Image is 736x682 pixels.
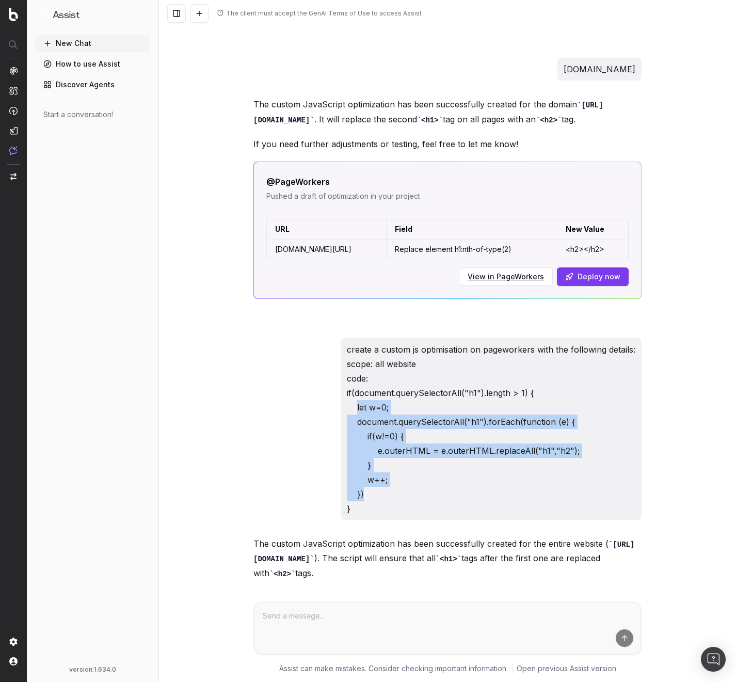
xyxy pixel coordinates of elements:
[557,219,628,240] th: New Value
[468,272,544,282] a: View in PageWorkers
[267,240,387,259] td: [DOMAIN_NAME][URL]
[253,536,642,581] p: The custom JavaScript optimization has been successfully created for the entire website ( ). The ...
[386,219,557,240] th: Field
[266,191,629,201] p: Pushed a draft of optimization in your project
[253,137,642,151] p: If you need further adjustments or testing, feel free to let me know!
[253,101,603,124] code: [URL][DOMAIN_NAME]
[35,56,150,72] a: How to use Assist
[266,175,629,189] div: @PageWorkers
[701,647,726,672] div: Open Intercom Messenger
[39,665,146,674] div: version: 1.634.0
[347,342,635,516] p: create a custom js optimisation on pageworkers with the following details: scope: all website cod...
[536,116,562,124] code: <h2>
[226,9,422,18] div: The client must accept the GenAI Terms of Use to access Assist
[9,106,18,115] img: Activation
[517,663,616,674] a: Open previous Assist version
[9,8,18,21] img: Botify logo
[9,67,18,75] img: Analytics
[35,76,150,93] a: Discover Agents
[557,240,628,259] td: <h2></h2>
[238,541,248,551] img: Botify assist logo
[43,109,142,120] div: Start a conversation!
[53,8,79,23] h1: Assist
[39,8,146,23] button: Assist
[39,10,49,20] img: Assist
[9,86,18,95] img: Intelligence
[253,97,642,126] p: The custom JavaScript optimization has been successfully created for the domain . It will replace...
[10,173,17,180] img: Switch project
[9,638,18,646] img: Setting
[9,126,18,135] img: Studio
[267,219,387,240] th: URL
[417,116,443,124] code: <h1>
[557,267,629,286] button: Deploy now
[35,35,150,52] button: New Chat
[279,663,508,674] p: Assist can make mistakes. Consider checking important information.
[269,570,295,578] code: <h2>
[386,240,557,259] td: Replace element h1:nth-of-type(2)
[459,267,553,286] button: View in PageWorkers
[564,62,635,76] p: [DOMAIN_NAME]
[9,146,18,155] img: Assist
[436,555,461,563] code: <h1>
[9,657,18,665] img: My account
